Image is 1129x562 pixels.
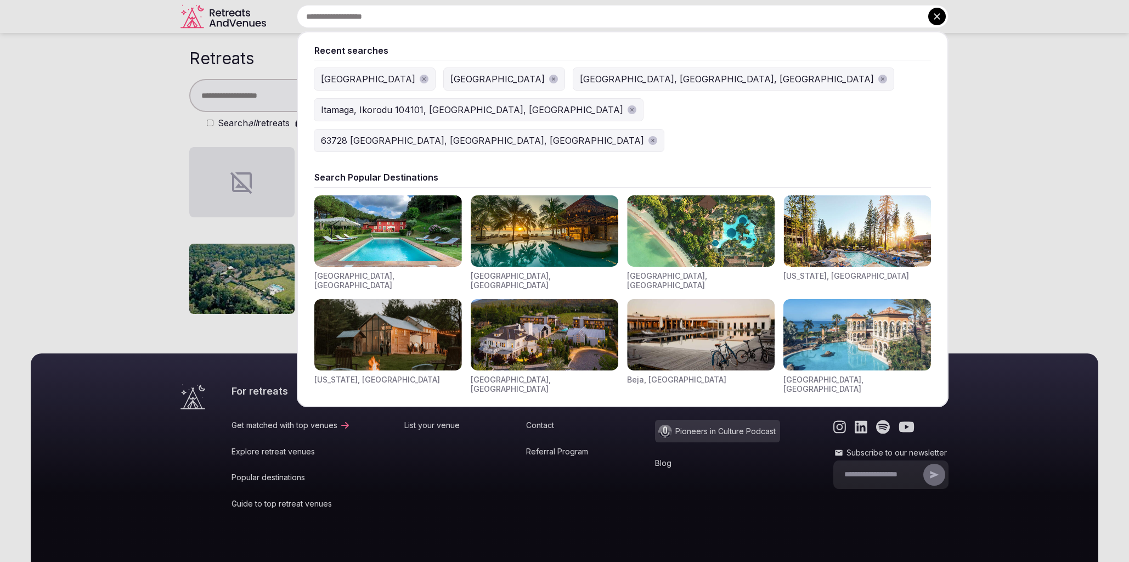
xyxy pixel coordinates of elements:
[783,299,931,394] div: Visit venues for Canarias, Spain
[627,299,775,394] div: Visit venues for Beja, Portugal
[314,68,435,90] button: [GEOGRAPHIC_DATA]
[627,375,726,385] div: Beja, [GEOGRAPHIC_DATA]
[783,271,909,281] div: [US_STATE], [GEOGRAPHIC_DATA]
[471,299,618,394] div: Visit venues for Napa Valley, USA
[314,130,664,151] button: 63728 [GEOGRAPHIC_DATA], [GEOGRAPHIC_DATA], [GEOGRAPHIC_DATA]
[314,271,462,290] div: [GEOGRAPHIC_DATA], [GEOGRAPHIC_DATA]
[314,299,462,394] div: Visit venues for New York, USA
[783,195,931,290] div: Visit venues for California, USA
[471,375,618,394] div: [GEOGRAPHIC_DATA], [GEOGRAPHIC_DATA]
[627,271,775,290] div: [GEOGRAPHIC_DATA], [GEOGRAPHIC_DATA]
[471,195,618,290] div: Visit venues for Riviera Maya, Mexico
[783,195,931,267] img: Visit venues for California, USA
[314,375,440,385] div: [US_STATE], [GEOGRAPHIC_DATA]
[627,195,775,267] img: Visit venues for Indonesia, Bali
[783,375,931,394] div: [GEOGRAPHIC_DATA], [GEOGRAPHIC_DATA]
[471,271,618,290] div: [GEOGRAPHIC_DATA], [GEOGRAPHIC_DATA]
[627,195,775,290] div: Visit venues for Indonesia, Bali
[321,103,623,116] div: Itamaga, Ikorodu 104101, [GEOGRAPHIC_DATA], [GEOGRAPHIC_DATA]
[321,72,415,86] div: [GEOGRAPHIC_DATA]
[444,68,564,90] button: [GEOGRAPHIC_DATA]
[314,44,931,57] div: Recent searches
[580,72,874,86] div: [GEOGRAPHIC_DATA], [GEOGRAPHIC_DATA], [GEOGRAPHIC_DATA]
[627,299,775,370] img: Visit venues for Beja, Portugal
[314,195,462,290] div: Visit venues for Toscana, Italy
[471,195,618,267] img: Visit venues for Riviera Maya, Mexico
[314,299,462,370] img: Visit venues for New York, USA
[314,99,643,121] button: Itamaga, Ikorodu 104101, [GEOGRAPHIC_DATA], [GEOGRAPHIC_DATA]
[314,195,462,267] img: Visit venues for Toscana, Italy
[471,299,618,370] img: Visit venues for Napa Valley, USA
[314,171,931,183] div: Search Popular Destinations
[573,68,894,90] button: [GEOGRAPHIC_DATA], [GEOGRAPHIC_DATA], [GEOGRAPHIC_DATA]
[450,72,545,86] div: [GEOGRAPHIC_DATA]
[321,134,644,147] div: 63728 [GEOGRAPHIC_DATA], [GEOGRAPHIC_DATA], [GEOGRAPHIC_DATA]
[783,299,931,370] img: Visit venues for Canarias, Spain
